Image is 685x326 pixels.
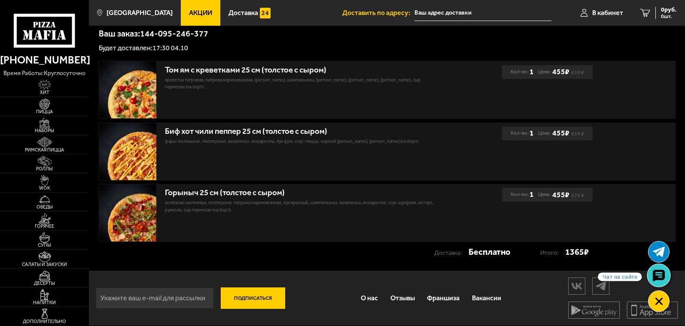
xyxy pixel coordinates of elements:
[661,14,676,19] span: 0 шт.
[552,67,569,76] b: 455 ₽
[99,29,676,38] p: Ваш заказ: 144-095-246-377
[538,65,551,79] span: Цена:
[96,287,214,309] input: Укажите ваш e-mail для рассылки
[421,287,466,310] a: Франшиза
[189,9,212,16] span: Акции
[107,9,173,16] span: [GEOGRAPHIC_DATA]
[538,188,551,202] span: Цена:
[165,188,435,198] div: Горыныч 25 см (толстое с сыром)
[99,45,676,51] p: Будет доставлен: 17:30 04.10
[552,129,569,138] b: 455 ₽
[342,9,414,16] span: Доставить по адресу:
[571,194,584,198] s: 579 ₽
[661,7,676,13] span: 0 руб.
[355,287,384,310] a: О нас
[469,245,510,259] strong: Бесплатно
[598,272,642,281] span: Чат на сайте
[571,71,584,75] s: 659 ₽
[165,77,435,91] p: креветка тигровая, паприка маринованная, [PERSON_NAME], шампиньоны, [PERSON_NAME], [PERSON_NAME],...
[571,132,584,136] s: 639 ₽
[511,188,534,202] div: Кол-во:
[538,127,551,140] span: Цена:
[530,65,534,79] b: 1
[434,246,469,260] p: Доставка:
[221,287,285,309] button: Подписаться
[511,65,534,79] div: Кол-во:
[165,65,435,75] div: Том ям с креветками 25 см (толстое с сыром)
[530,127,534,140] b: 1
[414,5,551,21] span: проспект Стачек, 41
[228,9,258,16] span: Доставка
[384,287,421,310] a: Отзывы
[165,199,435,214] p: колбаски Охотничьи, пепперони, паприка маринованная, лук красный, шампиньоны, халапеньо, моцарелл...
[466,287,508,310] a: Вакансии
[511,127,534,140] div: Кол-во:
[569,278,585,293] img: vk
[540,246,565,260] p: Итого:
[414,5,551,21] input: Ваш адрес доставки
[593,278,609,293] img: tg
[165,138,435,145] p: фарш болоньезе, пепперони, халапеньо, моцарелла, лук фри, соус-пицца, сырный [PERSON_NAME], [PERS...
[165,127,435,136] div: Биф хот чили пеппер 25 см (толстое с сыром)
[552,190,569,199] b: 455 ₽
[530,188,534,202] b: 1
[565,245,589,259] strong: 1365 ₽
[260,8,271,18] img: 15daf4d41897b9f0e9f617042186c801.svg
[592,9,623,16] span: В кабинет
